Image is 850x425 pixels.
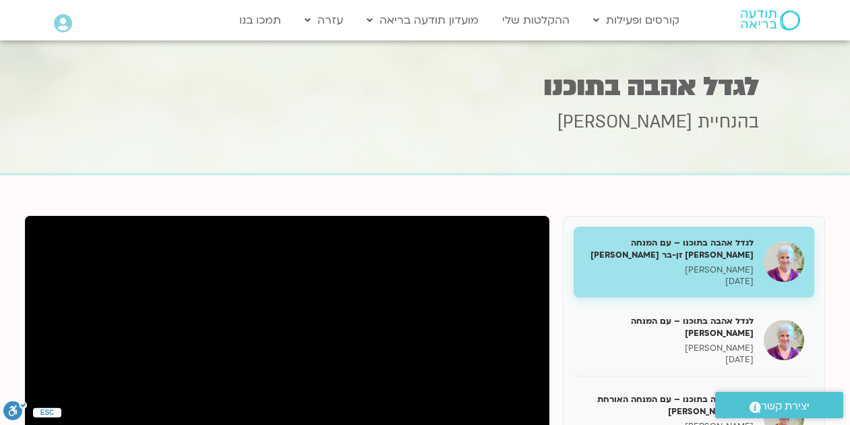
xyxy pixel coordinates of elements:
span: יצירת קשר [761,397,810,416]
p: [DATE] [584,354,754,366]
a: עזרה [298,7,350,33]
span: בהנחיית [698,110,759,134]
img: לגדל אהבה בתוכנו – עם המנחה האורח ענבר בר קמה [764,320,804,360]
a: יצירת קשר [715,392,843,418]
img: לגדל אהבה בתוכנו – עם המנחה האורחת צילה זן-בר צור [764,242,804,282]
img: תודעה בריאה [741,10,800,30]
a: תמכו בנו [233,7,288,33]
a: מועדון תודעה בריאה [360,7,485,33]
h5: לגדל אהבה בתוכנו – עם המנחה [PERSON_NAME] [584,315,754,339]
h5: לגדל אהבה בתוכנו – עם המנחה [PERSON_NAME] זן-בר [PERSON_NAME] [584,237,754,261]
h1: לגדל אהבה בתוכנו [92,74,759,100]
h5: לגדל אהבה בתוכנו – עם המנחה האורחת ד"ר [PERSON_NAME] [584,393,754,418]
p: [DATE] [584,276,754,287]
p: [PERSON_NAME] [584,264,754,276]
p: [PERSON_NAME] [584,343,754,354]
a: קורסים ופעילות [586,7,686,33]
a: ההקלטות שלי [495,7,576,33]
